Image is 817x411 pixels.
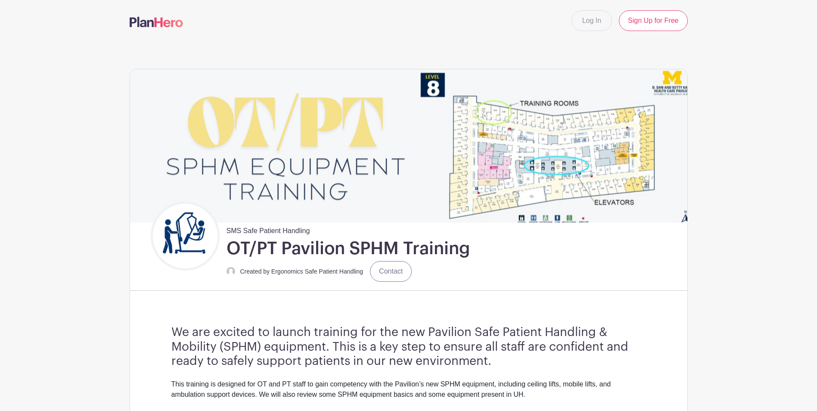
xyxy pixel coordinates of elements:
img: default-ce2991bfa6775e67f084385cd625a349d9dcbb7a52a09fb2fda1e96e2d18dcdb.png [227,267,235,276]
img: logo-507f7623f17ff9eddc593b1ce0a138ce2505c220e1c5a4e2b4648c50719b7d32.svg [130,17,183,27]
a: Sign Up for Free [619,10,687,31]
a: Contact [370,261,412,282]
h3: We are excited to launch training for the new Pavilion Safe Patient Handling & Mobility (SPHM) eq... [171,325,646,369]
img: Untitled%20design.png [153,204,217,268]
h1: OT/PT Pavilion SPHM Training [227,238,470,259]
small: Created by Ergonomics Safe Patient Handling [240,268,363,275]
img: event_banner_9671.png [130,69,687,222]
span: SMS Safe Patient Handling [227,222,310,236]
a: Log In [572,10,612,31]
div: This training is designed for OT and PT staff to gain competency with the Pavilion’s new SPHM equ... [171,379,646,410]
